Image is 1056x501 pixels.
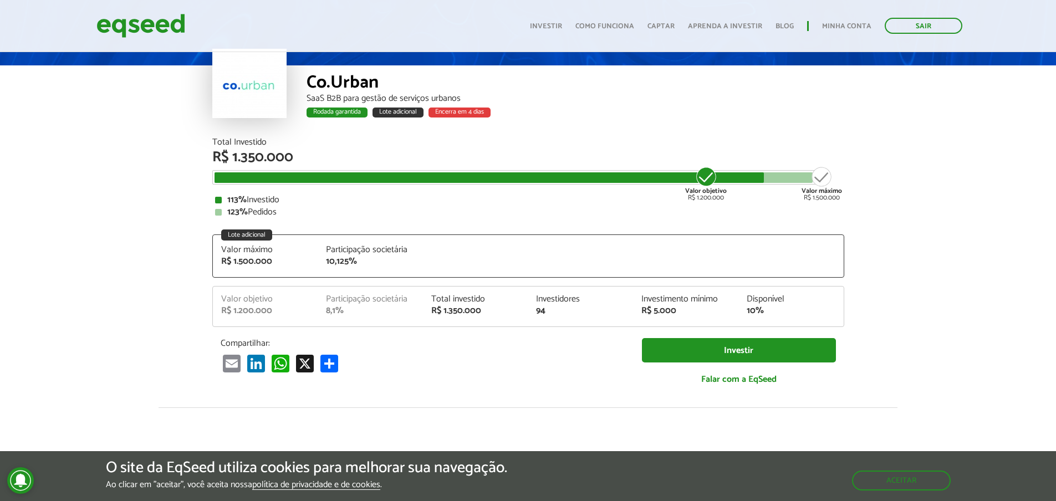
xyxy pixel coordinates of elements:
[822,23,871,30] a: Minha conta
[642,368,836,391] a: Falar com a EqSeed
[747,295,835,304] div: Disponível
[307,74,844,94] div: Co.Urban
[245,354,267,372] a: LinkedIn
[852,471,951,490] button: Aceitar
[326,246,415,254] div: Participação societária
[373,108,424,117] div: Lote adicional
[318,354,340,372] a: Compartilhar
[221,306,310,315] div: R$ 1.200.000
[221,354,243,372] a: Email
[307,108,368,117] div: Rodada garantida
[642,338,836,363] a: Investir
[252,480,380,490] a: política de privacidade e de cookies
[307,94,844,103] div: SaaS B2B para gestão de serviços urbanos
[641,295,730,304] div: Investimento mínimo
[96,11,185,40] img: EqSeed
[326,257,415,266] div: 10,125%
[221,229,272,241] div: Lote adicional
[106,459,507,477] h5: O site da EqSeed utiliza cookies para melhorar sua navegação.
[221,338,625,349] p: Compartilhar:
[227,192,247,207] strong: 113%
[227,205,248,219] strong: 123%
[294,354,316,372] a: X
[428,108,491,117] div: Encerra em 4 dias
[641,306,730,315] div: R$ 5.000
[326,295,415,304] div: Participação societária
[688,23,762,30] a: Aprenda a investir
[747,306,835,315] div: 10%
[269,354,292,372] a: WhatsApp
[221,257,310,266] div: R$ 1.500.000
[647,23,675,30] a: Captar
[530,23,562,30] a: Investir
[215,208,841,217] div: Pedidos
[431,295,520,304] div: Total investido
[536,306,625,315] div: 94
[536,295,625,304] div: Investidores
[776,23,794,30] a: Blog
[575,23,634,30] a: Como funciona
[215,196,841,205] div: Investido
[685,166,727,201] div: R$ 1.200.000
[802,166,842,201] div: R$ 1.500.000
[326,306,415,315] div: 8,1%
[212,150,844,165] div: R$ 1.350.000
[212,138,844,147] div: Total Investido
[221,295,310,304] div: Valor objetivo
[685,186,727,196] strong: Valor objetivo
[885,18,962,34] a: Sair
[802,186,842,196] strong: Valor máximo
[431,306,520,315] div: R$ 1.350.000
[221,246,310,254] div: Valor máximo
[106,479,507,490] p: Ao clicar em "aceitar", você aceita nossa .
